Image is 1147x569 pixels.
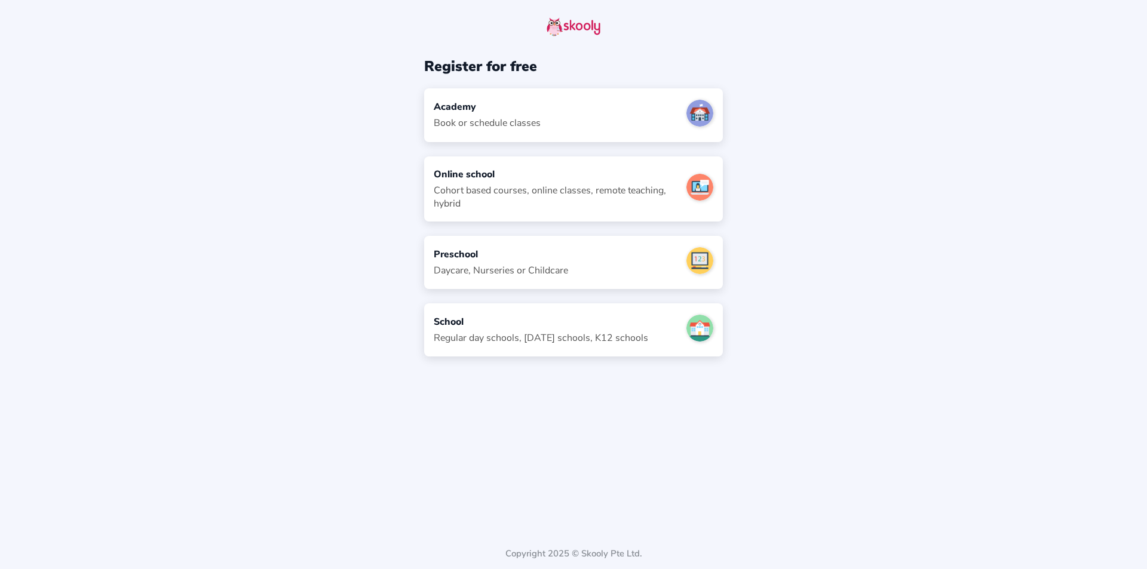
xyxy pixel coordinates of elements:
[434,331,648,345] div: Regular day schools, [DATE] schools, K12 schools
[547,17,600,36] img: skooly-logo.png
[434,264,568,277] div: Daycare, Nurseries or Childcare
[434,184,677,210] div: Cohort based courses, online classes, remote teaching, hybrid
[434,168,677,181] div: Online school
[434,100,541,113] div: Academy
[434,315,648,328] div: School
[424,57,723,76] div: Register for free
[434,248,568,261] div: Preschool
[434,116,541,130] div: Book or schedule classes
